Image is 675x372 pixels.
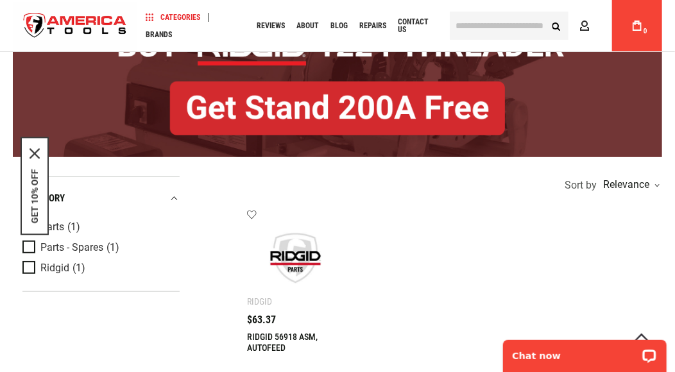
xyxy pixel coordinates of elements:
iframe: LiveChat chat widget [495,332,675,372]
span: About [296,22,319,30]
span: Parts - Spares [40,242,103,253]
span: Blog [330,22,348,30]
div: Product Filters [22,176,180,292]
span: $63.37 [247,315,276,325]
span: (1) [67,222,80,233]
span: Parts [40,221,64,233]
a: Reviews [251,17,291,35]
span: 0 [644,28,647,35]
a: Contact Us [392,17,440,35]
span: Ridgid [40,262,69,274]
a: Parts - Spares (1) [22,241,176,255]
button: Close [30,149,40,159]
a: Brands [140,26,178,43]
svg: close icon [30,149,40,159]
a: Categories [140,8,206,26]
a: Blog [325,17,354,35]
img: RIDGID 56918 ASM, AUTOFEED [260,223,331,294]
div: Relevance [600,180,659,190]
span: (1) [107,242,119,253]
a: Ridgid (1) [22,261,176,275]
div: category [22,190,180,207]
span: (1) [73,263,85,274]
span: Repairs [359,22,386,30]
span: Categories [146,13,200,22]
a: Repairs [354,17,392,35]
span: Reviews [257,22,285,30]
span: Contact Us [398,18,434,33]
a: About [291,17,325,35]
span: Brands [146,31,172,38]
button: Search [544,13,568,38]
span: Sort by [565,180,597,190]
div: Ridgid [247,296,272,307]
button: GET 10% OFF [30,169,40,224]
a: Parts (1) [22,220,176,234]
img: BOGO: Buy RIDGID® 1224 Threader, Get Stand 200A Free! [13,1,662,158]
img: America Tools [13,2,137,50]
a: store logo [13,2,137,50]
a: RIDGID 56918 ASM, AUTOFEED [247,332,318,353]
